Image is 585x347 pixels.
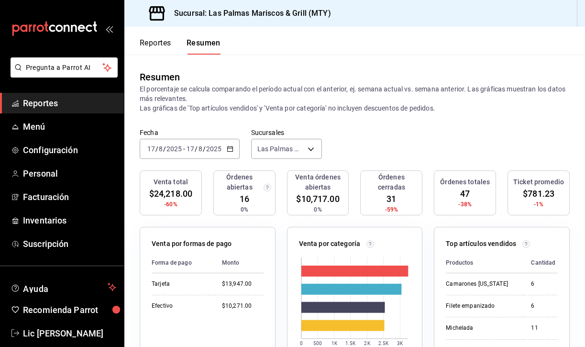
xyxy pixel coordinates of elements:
[26,63,103,73] span: Pregunta a Parrot AI
[364,172,418,192] h3: Órdenes cerradas
[154,177,188,187] h3: Venta total
[313,341,321,347] text: 500
[164,200,177,209] span: -60%
[222,280,264,288] div: $13,947.00
[206,145,222,153] input: ----
[195,145,198,153] span: /
[386,192,396,205] span: 31
[314,205,321,214] span: 0%
[23,281,104,293] span: Ayuda
[163,145,166,153] span: /
[218,172,262,192] h3: Órdenes abiertas
[152,302,207,310] div: Efectivo
[147,145,155,153] input: --
[166,145,182,153] input: ----
[11,57,118,78] button: Pregunta a Parrot AI
[531,280,555,288] div: 6
[23,167,116,180] span: Personal
[345,341,356,347] text: 1.5K
[385,205,398,214] span: -59%
[23,190,116,203] span: Facturación
[183,145,185,153] span: -
[523,187,554,200] span: $781.23
[222,302,264,310] div: $10,271.00
[198,145,203,153] input: --
[440,177,490,187] h3: Órdenes totales
[257,144,305,154] span: Las Palmas Mariscos & Grill (MTY)
[152,253,214,273] th: Forma de pago
[531,302,555,310] div: 6
[458,200,472,209] span: -38%
[523,253,563,273] th: Cantidad
[23,97,116,110] span: Reportes
[446,324,516,332] div: Michelada
[460,187,470,200] span: 47
[446,302,516,310] div: Filete empanizado
[300,341,303,347] text: 0
[105,25,113,33] button: open_drawer_menu
[186,145,195,153] input: --
[446,280,516,288] div: Camarones [US_STATE]
[140,70,180,84] div: Resumen
[166,8,331,19] h3: Sucursal: Las Palmas Mariscos & Grill (MTY)
[203,145,206,153] span: /
[23,327,116,340] span: Lic [PERSON_NAME]
[378,341,389,347] text: 2.5K
[296,192,339,205] span: $10,717.00
[397,341,404,347] text: 3K
[158,145,163,153] input: --
[214,253,264,273] th: Monto
[446,253,523,273] th: Productos
[241,205,248,214] span: 0%
[251,129,322,136] label: Sucursales
[152,280,207,288] div: Tarjeta
[531,324,555,332] div: 11
[513,177,564,187] h3: Ticket promedio
[149,187,192,200] span: $24,218.00
[140,129,240,136] label: Fecha
[140,84,570,113] p: El porcentaje se calcula comparando el período actual con el anterior, ej. semana actual vs. sema...
[331,341,338,347] text: 1K
[23,214,116,227] span: Inventarios
[23,144,116,157] span: Configuración
[23,303,116,316] span: Recomienda Parrot
[299,239,361,249] p: Venta por categoría
[187,38,221,55] button: Resumen
[140,38,221,55] div: navigation tabs
[152,239,232,249] p: Venta por formas de pago
[140,38,171,55] button: Reportes
[155,145,158,153] span: /
[534,200,543,209] span: -1%
[446,239,516,249] p: Top artículos vendidos
[23,120,116,133] span: Menú
[7,69,118,79] a: Pregunta a Parrot AI
[364,341,371,347] text: 2K
[240,192,249,205] span: 16
[23,237,116,250] span: Suscripción
[291,172,345,192] h3: Venta órdenes abiertas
